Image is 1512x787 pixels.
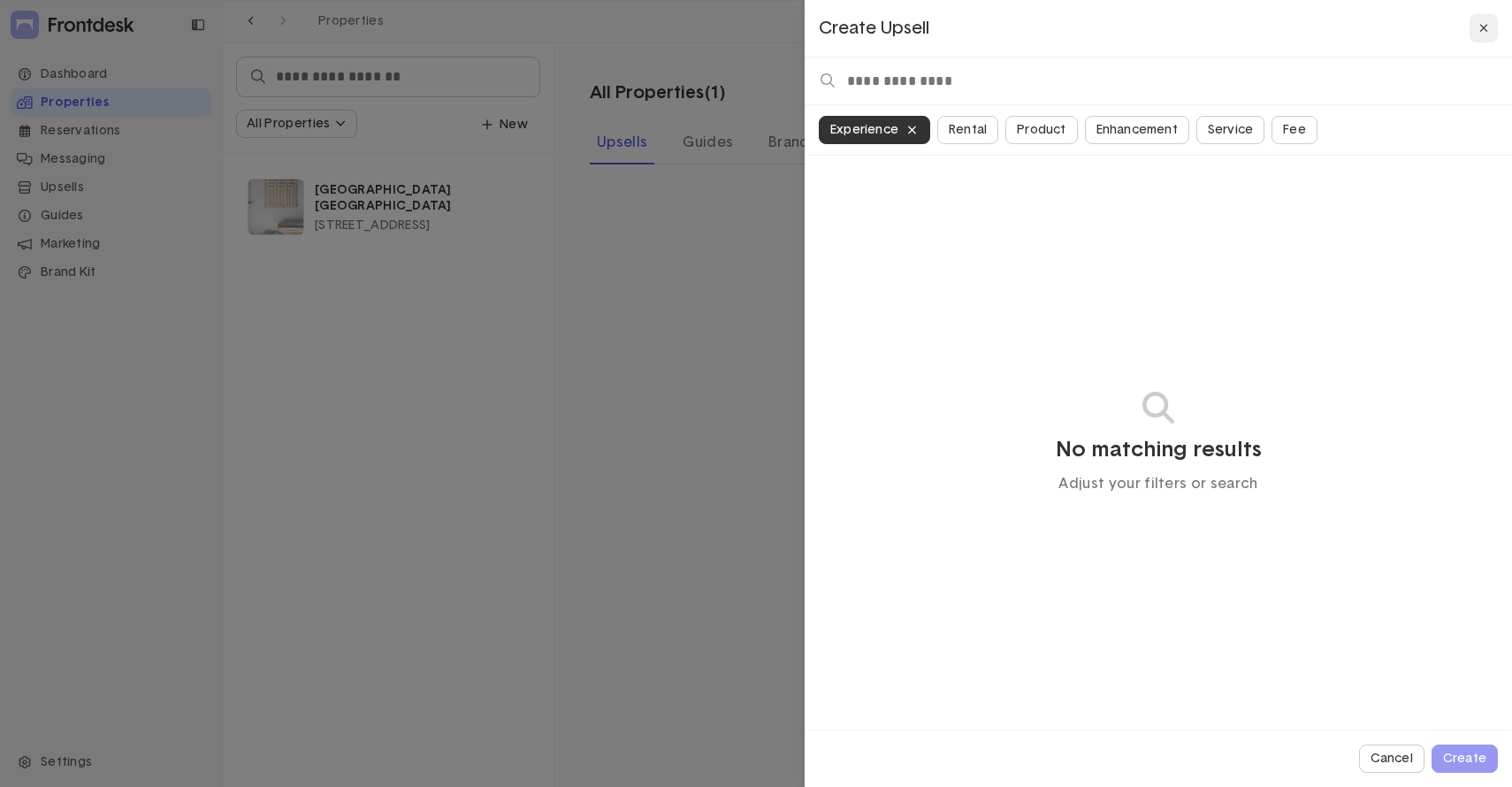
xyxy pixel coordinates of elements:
button: Create [1432,745,1498,773]
button: Experience [819,116,930,144]
button: Service [1196,116,1264,144]
h3: Create Upsell [819,18,929,39]
button: Cancel [1359,745,1424,773]
button: Rental [937,116,998,144]
li: 3 of 6 [1005,116,1077,144]
p: Adjust your filters or search [1058,475,1257,493]
h2: No matching results [1056,439,1262,461]
li: 2 of 6 [937,116,998,144]
button: Fee [1271,116,1317,144]
li: 1 of 6 [819,116,930,144]
div: Create [1443,753,1486,765]
li: 5 of 6 [1196,116,1264,144]
li: 6 of 6 [1271,116,1317,144]
button: Product [1005,116,1077,144]
li: 4 of 6 [1085,116,1189,144]
button: Enhancement [1085,116,1189,144]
